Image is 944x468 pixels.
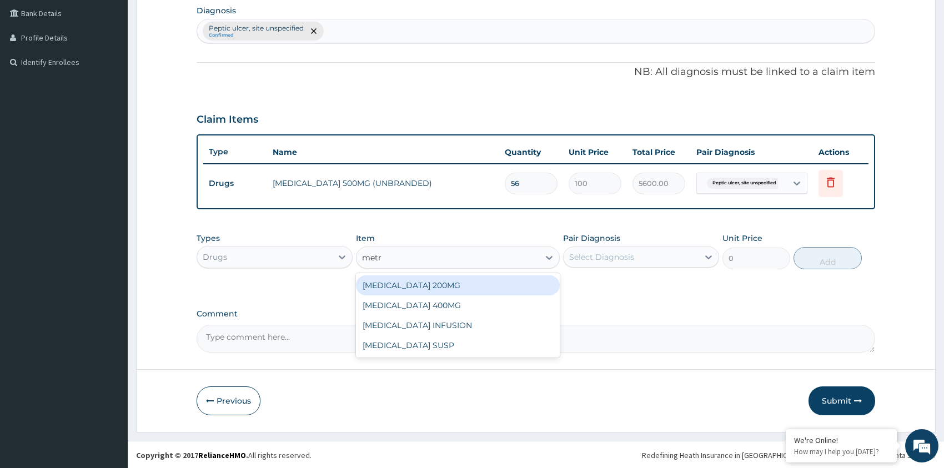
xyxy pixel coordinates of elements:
[58,62,187,77] div: Chat with us now
[356,275,560,295] div: [MEDICAL_DATA] 200MG
[209,24,304,33] p: Peptic ulcer, site unspecified
[569,251,634,263] div: Select Diagnosis
[356,335,560,355] div: [MEDICAL_DATA] SUSP
[499,141,563,163] th: Quantity
[809,386,875,415] button: Submit
[642,450,936,461] div: Redefining Heath Insurance in [GEOGRAPHIC_DATA] using Telemedicine and Data Science!
[136,450,248,460] strong: Copyright © 2017 .
[197,386,260,415] button: Previous
[197,114,258,126] h3: Claim Items
[563,141,627,163] th: Unit Price
[209,33,304,38] small: Confirmed
[182,6,209,32] div: Minimize live chat window
[794,447,888,456] p: How may I help you today?
[813,141,868,163] th: Actions
[691,141,813,163] th: Pair Diagnosis
[309,26,319,36] span: remove selection option
[198,450,246,460] a: RelianceHMO
[627,141,691,163] th: Total Price
[197,65,875,79] p: NB: All diagnosis must be linked to a claim item
[356,315,560,335] div: [MEDICAL_DATA] INFUSION
[356,233,375,244] label: Item
[707,178,782,189] span: Peptic ulcer, site unspecified
[197,5,236,16] label: Diagnosis
[722,233,762,244] label: Unit Price
[197,234,220,243] label: Types
[356,295,560,315] div: [MEDICAL_DATA] 400MG
[6,303,212,342] textarea: Type your message and hit 'Enter'
[203,251,227,263] div: Drugs
[794,435,888,445] div: We're Online!
[267,172,499,194] td: [MEDICAL_DATA] 500MG (UNBRANDED)
[267,141,499,163] th: Name
[203,142,267,162] th: Type
[64,140,153,252] span: We're online!
[203,173,267,194] td: Drugs
[563,233,620,244] label: Pair Diagnosis
[197,309,875,319] label: Comment
[794,247,861,269] button: Add
[21,56,45,83] img: d_794563401_company_1708531726252_794563401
